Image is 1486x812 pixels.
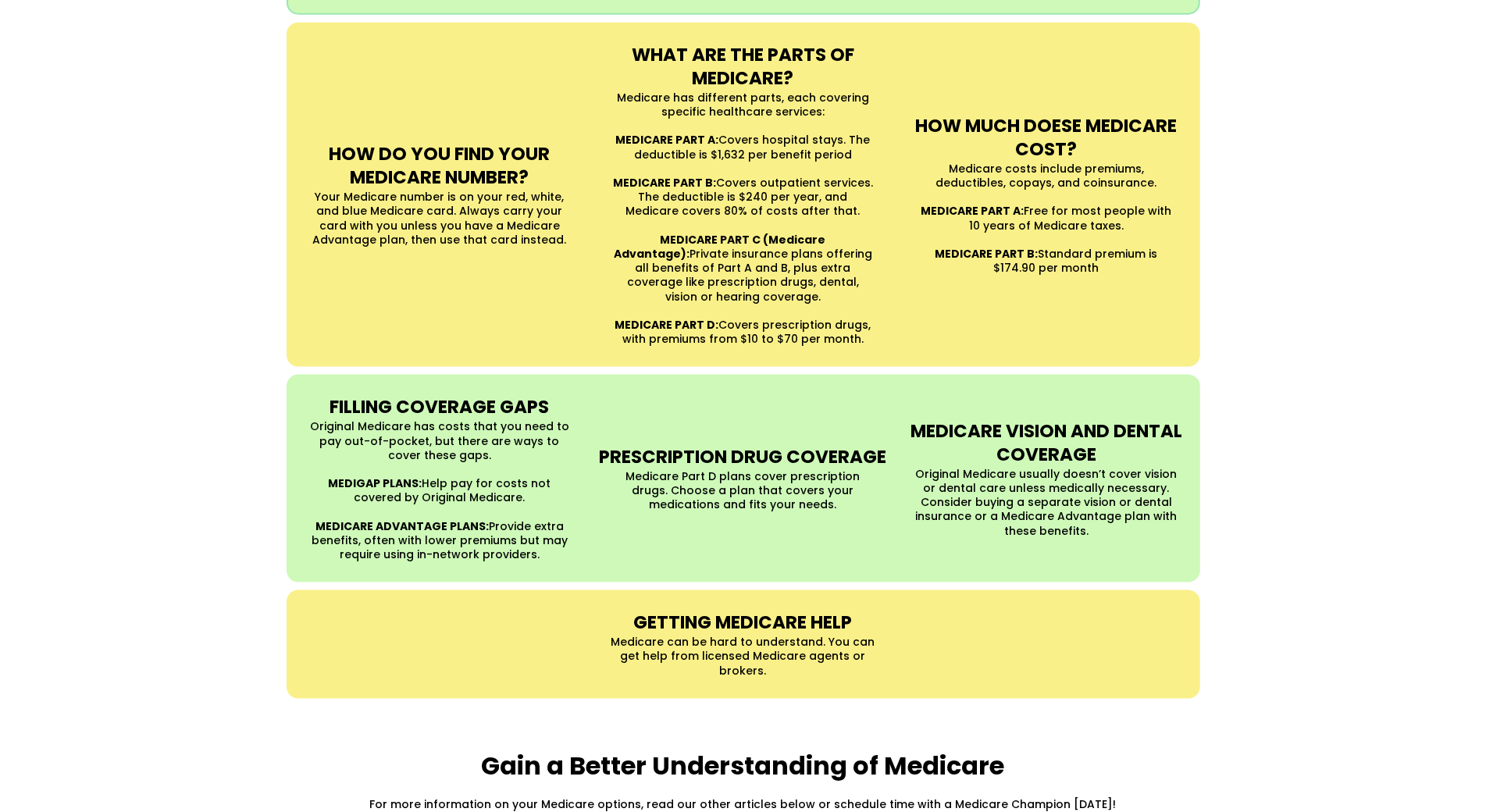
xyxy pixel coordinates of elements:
p: Covers prescription drugs, with premiums from $10 to $70 per month. [611,318,875,346]
p: Medicare can be hard to understand. You can get help from licensed Medicare agents or brokers. [611,635,875,678]
p: Free for most people with 10 years of Medicare taxes. [914,204,1179,232]
strong: WHAT ARE THE PARTS OF MEDICARE? [632,42,854,91]
p: For more information on your Medicare options, read our other articles below or schedule time wit... [290,797,1196,811]
p: Covers outpatient services. The deductible is $240 per year, and Medicare covers 80% of costs aft... [611,176,875,219]
strong: PRESCRIPTION DRUG COVERAGE [600,444,887,469]
p: Original Medicare usually doesn’t cover vision or dental care unless medically necessary. Conside... [914,467,1179,538]
strong: MEDICARE VISION AND DENTAL COVERAGE [910,418,1182,467]
p: Standard premium is $174.90 per month [914,247,1179,275]
strong: MEDICARE PART C (Medicare Advantage): [614,232,826,262]
strong: HOW MUCH DOESE MEDICARE COST? [916,113,1178,162]
p: Private insurance plans offering all benefits of Part A and B, plus extra coverage like prescript... [611,233,875,304]
strong: FILLING COVERAGE GAPS [330,394,549,419]
p: Medicare has different parts, each covering specific healthcare services: [611,91,875,119]
strong: MEDIGAP PLANS: [328,475,422,491]
p: Help pay for costs not covered by Original Medicare. [308,476,572,504]
p: Provide extra benefits, often with lower premiums but may require using in-network providers. [308,519,572,562]
strong: MEDICARE PART B: [613,175,716,191]
p: Your Medicare number is on your red, white, and blue Medicare card. Always carry your card with y... [308,190,572,247]
strong: MEDICARE ADVANTAGE PLANS: [315,518,489,534]
p: Original Medicare has costs that you need to pay out-of-pocket, but there are ways to cover these... [308,419,572,462]
strong: MEDICARE PART A: [921,203,1025,219]
p: Medicare costs include premiums, deductibles, copays, and coinsurance. [914,162,1179,190]
strong: MEDICARE PART A: [616,132,719,148]
strong: GETTING MEDICARE HELP [634,610,853,635]
strong: HOW DO YOU FIND YOUR MEDICARE NUMBER? [329,141,550,190]
p: Covers hospital stays. The deductible is $1,632 per benefit period [611,133,875,161]
strong: MEDICARE PART B: [935,246,1039,262]
strong: Gain a Better Understanding of Medicare [482,748,1005,783]
strong: MEDICARE PART D: [615,317,719,333]
p: Medicare Part D plans cover prescription drugs. Choose a plan that covers your medications and fi... [611,469,875,512]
